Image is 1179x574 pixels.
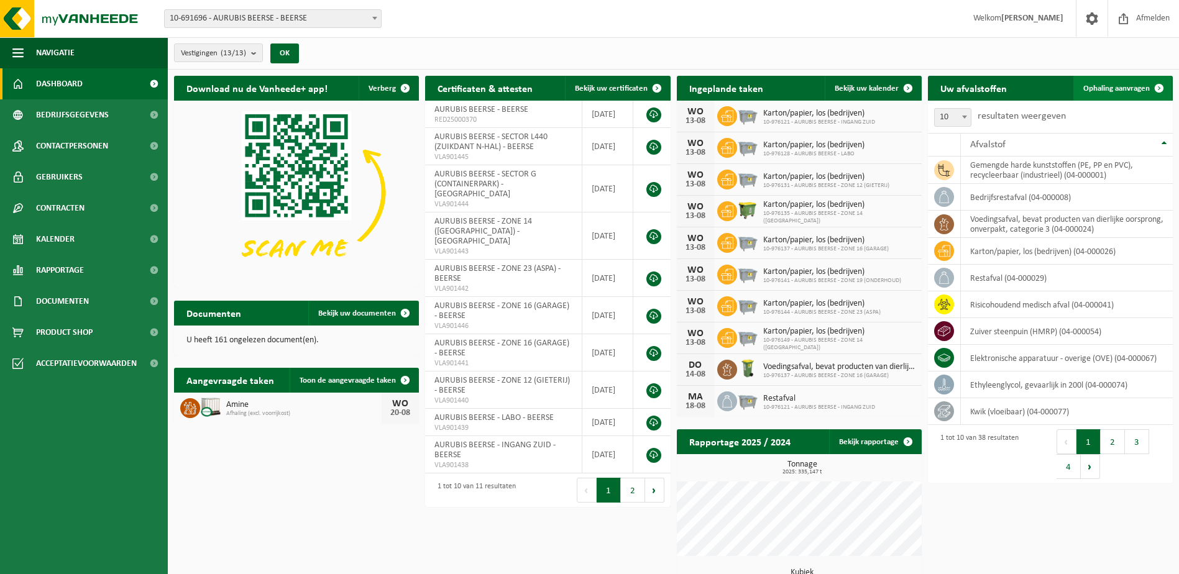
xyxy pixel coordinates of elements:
button: 3 [1125,429,1149,454]
td: [DATE] [582,409,633,436]
span: Vestigingen [181,44,246,63]
count: (13/13) [221,49,246,57]
div: 1 tot 10 van 38 resultaten [934,428,1019,480]
span: VLA901441 [434,358,572,368]
button: Previous [1057,429,1076,454]
span: AURUBIS BEERSE - ZONE 16 (GARAGE) - BEERSE [434,339,569,358]
span: AURUBIS BEERSE - SECTOR G (CONTAINERPARK) - [GEOGRAPHIC_DATA] [434,170,536,199]
span: Karton/papier, los (bedrijven) [763,267,901,277]
a: Bekijk uw kalender [825,76,920,101]
h2: Download nu de Vanheede+ app! [174,76,340,100]
span: Karton/papier, los (bedrijven) [763,109,875,119]
td: karton/papier, los (bedrijven) (04-000026) [961,238,1173,265]
span: 10-976137 - AURUBIS BEERSE - ZONE 16 (GARAGE) [763,372,915,380]
span: Karton/papier, los (bedrijven) [763,172,889,182]
img: WB-2500-GAL-GY-01 [737,263,758,284]
h2: Ingeplande taken [677,76,776,100]
td: restafval (04-000029) [961,265,1173,291]
span: Karton/papier, los (bedrijven) [763,235,889,245]
button: Next [645,478,664,503]
a: Bekijk uw documenten [308,301,418,326]
span: Karton/papier, los (bedrijven) [763,327,915,337]
img: WB-2500-GAL-GY-01 [737,326,758,347]
button: 1 [1076,429,1101,454]
span: Voedingsafval, bevat producten van dierlijke oorsprong, onverpakt, categorie 3 [763,362,915,372]
img: WB-2500-GAL-GY-01 [737,294,758,316]
span: 10-976128 - AURUBIS BEERSE - LABO [763,150,865,158]
span: AURUBIS BEERSE - ZONE 14 ([GEOGRAPHIC_DATA]) - [GEOGRAPHIC_DATA] [434,217,532,246]
div: WO [683,202,708,212]
span: Karton/papier, los (bedrijven) [763,200,915,210]
span: Navigatie [36,37,75,68]
span: Gebruikers [36,162,83,193]
img: WB-0140-HPE-GN-50 [737,358,758,379]
span: Acceptatievoorwaarden [36,348,137,379]
span: 10-976144 - AURUBIS BEERSE - ZONE 23 (ASPA) [763,309,881,316]
td: [DATE] [582,128,633,165]
h2: Documenten [174,301,254,325]
td: bedrijfsrestafval (04-000008) [961,184,1173,211]
img: WB-1100-HPE-GN-50 [737,199,758,221]
a: Toon de aangevraagde taken [290,368,418,393]
div: 13-08 [683,244,708,252]
span: AURUBIS BEERSE - BEERSE [434,105,528,114]
td: [DATE] [582,212,633,260]
div: WO [683,170,708,180]
span: VLA901445 [434,152,572,162]
span: Bekijk uw documenten [318,309,396,317]
span: VLA901438 [434,460,572,470]
span: RED25000370 [434,115,572,125]
td: voedingsafval, bevat producten van dierlijke oorsprong, onverpakt, categorie 3 (04-000024) [961,211,1173,238]
button: 2 [621,478,645,503]
span: Restafval [763,394,875,404]
span: Afhaling (excl. voorrijkost) [226,410,382,417]
span: Bekijk uw kalender [835,84,899,93]
img: Download de VHEPlus App [174,101,419,285]
span: VLA901439 [434,423,572,433]
span: Dashboard [36,68,83,99]
a: Bekijk uw certificaten [565,76,669,101]
span: 10-976121 - AURUBIS BEERSE - INGANG ZUID [763,404,875,411]
h2: Aangevraagde taken [174,368,287,392]
span: Karton/papier, los (bedrijven) [763,299,881,309]
label: resultaten weergeven [978,111,1066,121]
div: 13-08 [683,339,708,347]
td: [DATE] [582,334,633,371]
span: Ophaling aanvragen [1083,84,1150,93]
button: Next [1081,454,1100,479]
span: 10-691696 - AURUBIS BEERSE - BEERSE [164,9,382,28]
span: Contracten [36,193,85,224]
p: U heeft 161 ongelezen document(en). [186,336,406,345]
span: Bekijk uw certificaten [575,84,648,93]
h3: Tonnage [683,460,922,475]
span: Bedrijfsgegevens [36,99,109,130]
img: PB-IC-CU [200,396,221,417]
button: Verberg [359,76,418,101]
button: 1 [597,478,621,503]
span: AURUBIS BEERSE - ZONE 12 (GIETERIJ) - BEERSE [434,376,570,395]
img: WB-2500-GAL-GY-01 [737,389,758,411]
div: WO [388,399,413,409]
span: Afvalstof [970,140,1006,150]
strong: [PERSON_NAME] [1001,14,1063,23]
td: [DATE] [582,101,633,128]
span: Toon de aangevraagde taken [300,376,396,385]
div: WO [683,297,708,307]
span: AURUBIS BEERSE - SECTOR L440 (ZUIKDANT N-HAL) - BEERSE [434,132,548,152]
a: Bekijk rapportage [829,429,920,454]
div: WO [683,139,708,148]
td: elektronische apparatuur - overige (OVE) (04-000067) [961,345,1173,371]
td: zuiver steenpuin (HMRP) (04-000054) [961,318,1173,345]
span: 10-976121 - AURUBIS BEERSE - INGANG ZUID [763,119,875,126]
span: Kalender [36,224,75,255]
button: Previous [577,478,597,503]
span: 10-976135 - AURUBIS BEERSE - ZONE 14 ([GEOGRAPHIC_DATA]) [763,210,915,225]
img: WB-2500-GAL-GY-01 [737,231,758,252]
td: risicohoudend medisch afval (04-000041) [961,291,1173,318]
div: 20-08 [388,409,413,417]
img: WB-2500-GAL-GY-01 [737,168,758,189]
td: [DATE] [582,371,633,409]
span: VLA901443 [434,247,572,257]
span: VLA901446 [434,321,572,331]
span: VLA901444 [434,199,572,209]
